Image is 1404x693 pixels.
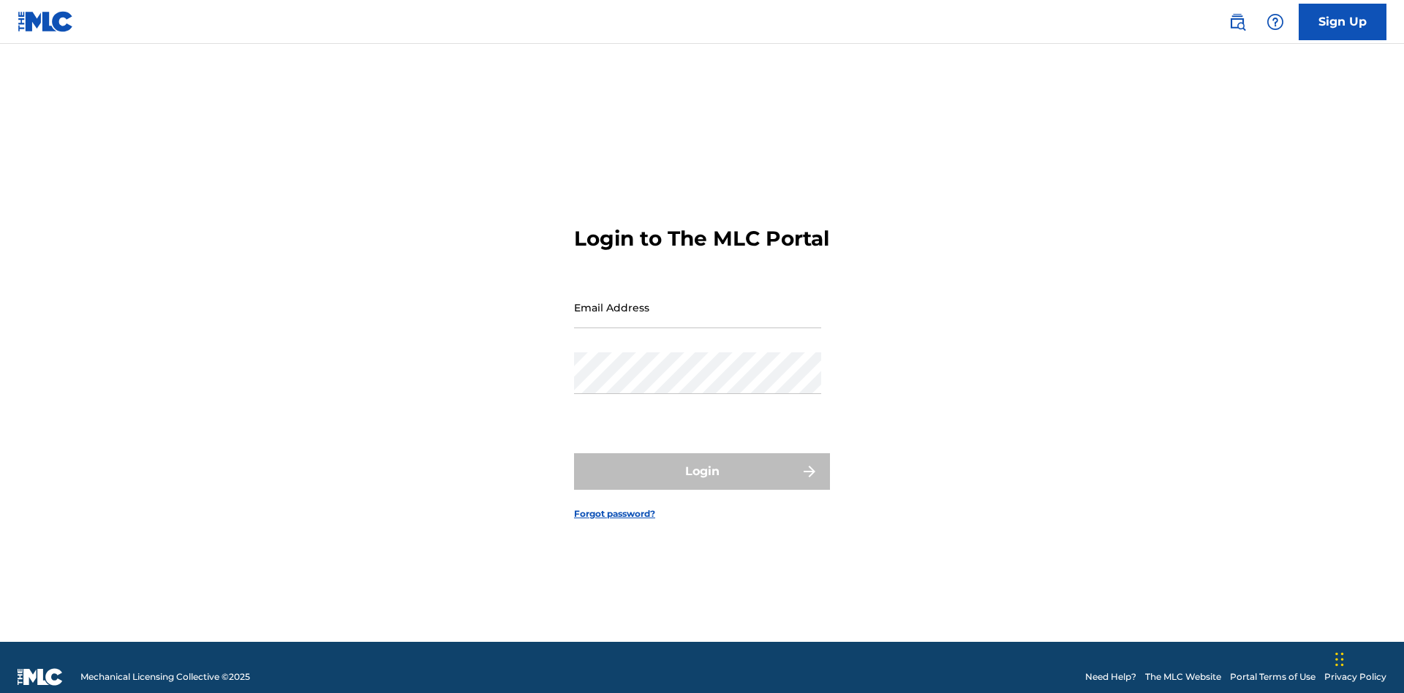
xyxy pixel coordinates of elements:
img: logo [18,668,63,686]
img: search [1228,13,1246,31]
a: Portal Terms of Use [1230,670,1316,683]
h3: Login to The MLC Portal [574,226,829,251]
a: Public Search [1223,7,1252,37]
img: help [1267,13,1284,31]
a: Sign Up [1299,4,1386,40]
a: Forgot password? [574,507,655,520]
div: Help [1261,7,1290,37]
img: MLC Logo [18,11,74,32]
a: Need Help? [1085,670,1136,683]
span: Mechanical Licensing Collective © 2025 [80,670,250,683]
a: Privacy Policy [1324,670,1386,683]
div: Drag [1335,637,1344,681]
iframe: Chat Widget [1331,623,1404,693]
a: The MLC Website [1145,670,1221,683]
